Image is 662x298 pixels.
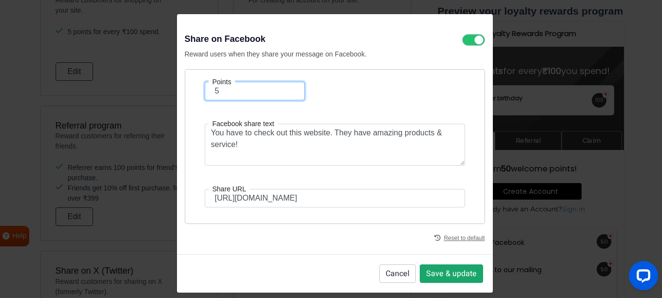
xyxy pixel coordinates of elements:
[209,118,278,129] label: Facebook share text
[379,264,416,283] button: Cancel
[43,162,145,179] a: Create Account
[209,184,250,194] label: Share URL
[58,110,125,129] a: Referral
[621,257,662,298] iframe: LiveChat chat widget
[126,184,149,192] a: Sign in
[10,45,178,55] h4: Get for every you spend!
[205,189,465,207] input: E.g https://yourwebsite.com
[31,44,67,56] strong: 5 points
[2,110,58,129] a: Earn
[125,110,186,129] a: Claim
[420,264,483,283] button: Save & update
[65,142,75,153] strong: 50
[209,76,235,87] label: Points
[185,49,417,59] p: Reward users when they share your message on Facebook.
[444,234,485,242] u: Reset to default
[434,234,485,242] a: Reset to default
[185,34,417,45] h3: Share on Facebook
[18,144,171,152] h3: Earn welcome points!
[5,9,183,17] h2: Loyalty Rewards Program
[18,184,171,193] p: Already have an Account?
[106,44,125,56] strong: ₹100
